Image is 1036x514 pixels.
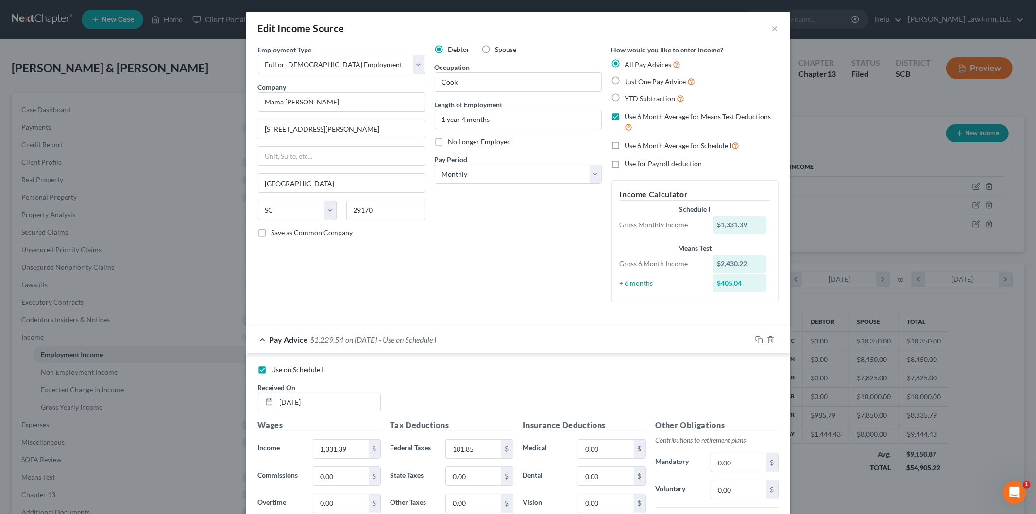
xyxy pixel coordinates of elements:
[651,453,706,472] label: Mandatory
[258,147,425,165] input: Unit, Suite, etc...
[258,383,296,392] span: Received On
[310,335,344,344] span: $1,229.54
[501,467,513,485] div: $
[1003,481,1026,504] iframe: Intercom live chat
[634,440,645,458] div: $
[625,141,732,150] span: Use 6 Month Average for Schedule I
[615,220,709,230] div: Gross Monthly Income
[276,393,380,411] input: MM/DD/YYYY
[615,259,709,269] div: Gross 6 Month Income
[435,110,601,129] input: ex: 2 years
[501,440,513,458] div: $
[379,335,437,344] span: - Use on Schedule I
[270,335,308,344] span: Pay Advice
[651,480,706,499] label: Voluntary
[625,60,672,69] span: All Pay Advices
[258,419,381,431] h5: Wages
[369,494,380,513] div: $
[446,467,501,485] input: 0.00
[448,137,511,146] span: No Longer Employed
[625,77,686,86] span: Just One Pay Advice
[258,120,425,138] input: Enter address...
[620,243,770,253] div: Means Test
[713,274,766,292] div: $405.04
[634,494,645,513] div: $
[615,278,709,288] div: ÷ 6 months
[711,453,766,472] input: 0.00
[625,94,676,103] span: YTD Subtraction
[578,494,633,513] input: 0.00
[578,440,633,458] input: 0.00
[656,419,779,431] h5: Other Obligations
[386,466,441,486] label: State Taxes
[625,112,771,120] span: Use 6 Month Average for Means Test Deductions
[772,22,779,34] button: ×
[713,216,766,234] div: $1,331.39
[258,92,425,112] input: Search company by name...
[258,83,287,91] span: Company
[435,155,468,164] span: Pay Period
[253,466,308,486] label: Commissions
[313,494,368,513] input: 0.00
[620,205,770,214] div: Schedule I
[620,188,770,201] h5: Income Calculator
[435,100,503,110] label: Length of Employment
[766,453,778,472] div: $
[518,439,574,459] label: Medical
[501,494,513,513] div: $
[369,440,380,458] div: $
[258,21,344,35] div: Edit Income Source
[346,201,425,220] input: Enter zip...
[711,480,766,499] input: 0.00
[578,467,633,485] input: 0.00
[253,494,308,513] label: Overtime
[258,444,280,452] span: Income
[272,228,353,237] span: Save as Common Company
[446,494,501,513] input: 0.00
[1023,481,1031,489] span: 1
[369,467,380,485] div: $
[523,419,646,431] h5: Insurance Deductions
[435,73,601,91] input: --
[446,440,501,458] input: 0.00
[611,45,724,55] label: How would you like to enter income?
[272,365,324,374] span: Use on Schedule I
[386,439,441,459] label: Federal Taxes
[656,435,779,445] p: Contributions to retirement plans
[634,467,645,485] div: $
[386,494,441,513] label: Other Taxes
[713,255,766,273] div: $2,430.22
[766,480,778,499] div: $
[313,440,368,458] input: 0.00
[346,335,377,344] span: on [DATE]
[448,45,470,53] span: Debtor
[518,494,574,513] label: Vision
[258,46,312,54] span: Employment Type
[313,467,368,485] input: 0.00
[435,62,470,72] label: Occupation
[495,45,517,53] span: Spouse
[625,159,702,168] span: Use for Payroll deduction
[258,174,425,192] input: Enter city...
[391,419,513,431] h5: Tax Deductions
[518,466,574,486] label: Dental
